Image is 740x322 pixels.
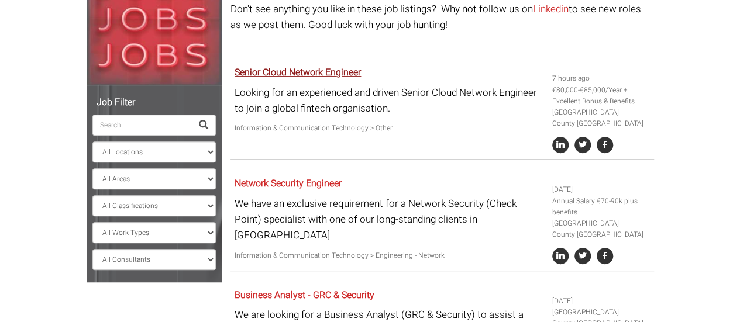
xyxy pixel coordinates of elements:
h5: Job Filter [92,98,216,108]
li: [GEOGRAPHIC_DATA] County [GEOGRAPHIC_DATA] [552,107,649,129]
p: Information & Communication Technology > Engineering - Network [235,250,543,261]
input: Search [92,115,192,136]
a: Business Analyst - GRC & Security [235,288,374,302]
li: 7 hours ago [552,73,649,84]
a: Network Security Engineer [235,176,342,191]
li: €80,000-€85,000/Year + Excellent Bonus & Benefits [552,85,649,107]
p: Looking for an experienced and driven Senior Cloud Network Engineer to join a global fintech orga... [235,85,543,116]
li: [DATE] [552,184,649,195]
a: Linkedin [533,2,569,16]
li: Annual Salary €70-90k plus benefits [552,196,649,218]
p: Information & Communication Technology > Other [235,123,543,134]
p: We have an exclusive requirement for a Network Security (Check Point) specialist with one of our ... [235,196,543,244]
li: [DATE] [552,296,649,307]
a: Senior Cloud Network Engineer [235,65,361,79]
li: [GEOGRAPHIC_DATA] County [GEOGRAPHIC_DATA] [552,218,649,240]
